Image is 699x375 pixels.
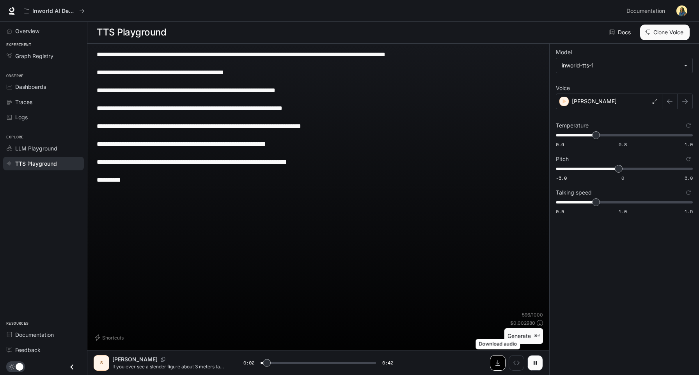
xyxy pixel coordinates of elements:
span: Traces [15,98,32,106]
span: 1.5 [685,208,693,215]
p: Voice [556,85,570,91]
a: Documentation [623,3,671,19]
a: Overview [3,24,84,38]
button: Generate⌘⏎ [504,328,543,344]
p: [PERSON_NAME] [112,356,158,363]
span: 0 [621,175,624,181]
p: [PERSON_NAME] [572,97,617,105]
span: -5.0 [556,175,567,181]
a: Logs [3,110,84,124]
div: Download audio [476,339,520,350]
span: 1.0 [685,141,693,148]
p: $ 0.002980 [510,320,535,326]
a: Feedback [3,343,84,357]
a: LLM Playground [3,142,84,155]
span: Feedback [15,346,41,354]
button: Download audio [490,355,506,371]
span: 0.5 [556,208,564,215]
p: Temperature [556,123,589,128]
p: Model [556,50,572,55]
button: Close drawer [63,359,81,375]
span: Graph Registry [15,52,53,60]
p: Inworld AI Demos [32,8,76,14]
h1: TTS Playground [97,25,166,40]
span: Dashboards [15,83,46,91]
span: LLM Playground [15,144,57,152]
a: Graph Registry [3,49,84,63]
span: 1.0 [619,208,627,215]
button: Inspect [509,355,524,371]
button: Reset to default [684,155,693,163]
button: Reset to default [684,121,693,130]
p: If you ever see a slender figure about 3 meters tall standing in the foggy glow — do not stop wal... [112,363,225,370]
div: S [95,357,108,369]
img: User avatar [676,5,687,16]
a: Documentation [3,328,84,341]
span: Overview [15,27,39,35]
span: Logs [15,113,28,121]
div: inworld-tts-1 [556,58,692,73]
span: TTS Playground [15,159,57,168]
button: Clone Voice [640,25,690,40]
span: Documentation [626,6,665,16]
span: Documentation [15,331,54,339]
button: All workspaces [20,3,88,19]
a: Dashboards [3,80,84,94]
button: Reset to default [684,188,693,197]
p: Talking speed [556,190,592,195]
span: Dark mode toggle [16,362,23,371]
a: Docs [608,25,634,40]
span: 0:02 [243,359,254,367]
span: 0.6 [556,141,564,148]
p: 596 / 1000 [522,311,543,318]
p: Pitch [556,156,569,162]
button: Copy Voice ID [158,357,169,362]
p: ⌘⏎ [534,334,540,338]
button: Shortcuts [94,331,127,344]
a: TTS Playground [3,157,84,170]
span: 0.8 [619,141,627,148]
a: Traces [3,95,84,109]
span: 5.0 [685,175,693,181]
button: User avatar [674,3,690,19]
div: inworld-tts-1 [562,62,680,69]
span: 0:42 [382,359,393,367]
